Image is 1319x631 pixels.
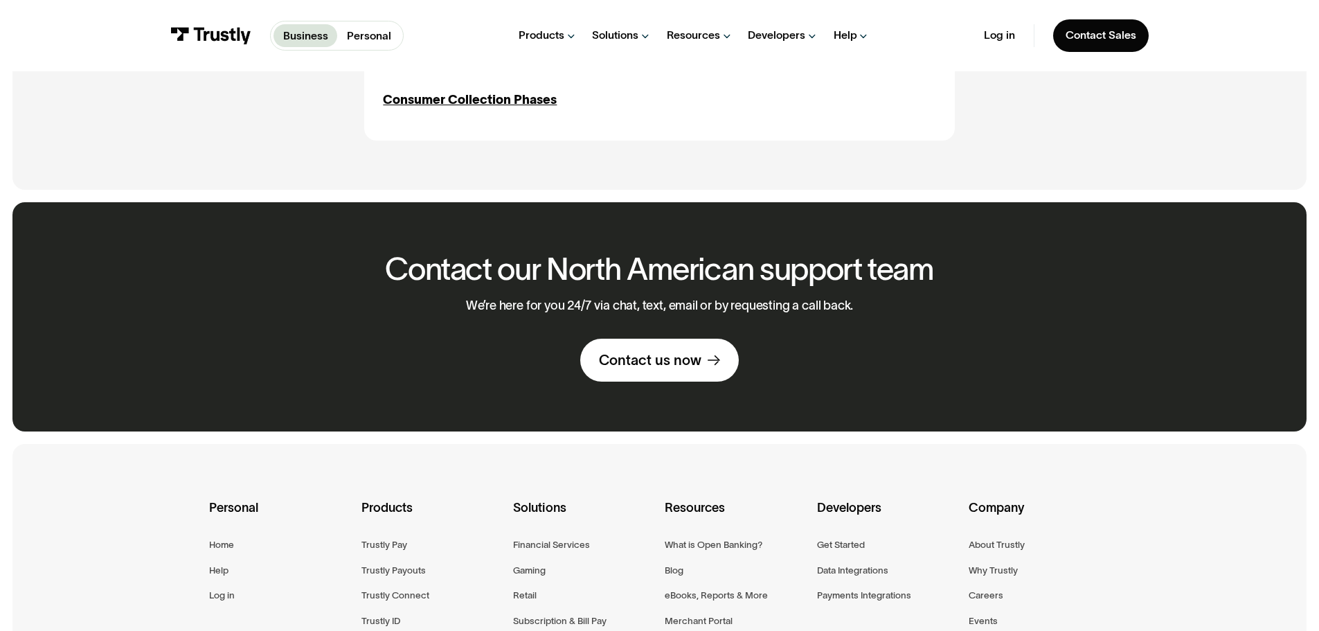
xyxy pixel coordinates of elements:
a: Trustly Pay [361,537,407,553]
a: Contact Sales [1053,19,1149,52]
a: Business [273,24,337,47]
a: Trustly Payouts [361,562,426,578]
img: Trustly Logo [170,27,251,44]
div: Developers [817,498,958,537]
a: Careers [969,587,1003,603]
div: Personal [209,498,350,537]
div: Resources [667,28,720,42]
div: Help [834,28,857,42]
p: Business [283,28,328,44]
a: Personal [337,24,400,47]
a: Events [969,613,998,629]
a: Financial Services [513,537,590,553]
div: Developers [748,28,805,42]
div: Solutions [592,28,638,42]
a: Contact us now [580,339,739,382]
a: Payments Integrations [817,587,911,603]
a: Trustly ID [361,613,400,629]
div: Solutions [513,498,654,537]
div: Contact Sales [1066,28,1136,42]
a: Data Integrations [817,562,888,578]
a: Trustly Connect [361,587,429,603]
div: Products [361,498,502,537]
a: Why Trustly [969,562,1018,578]
a: Get Started [817,537,865,553]
a: eBooks, Reports & More [665,587,768,603]
a: Consumer Collection Phases [383,91,557,109]
h2: Contact our North American support team [385,252,934,286]
a: Subscription & Bill Pay [513,613,607,629]
a: Log in [209,587,235,603]
p: Personal [347,28,391,44]
a: About Trustly [969,537,1025,553]
div: Products [519,28,564,42]
a: Home [209,537,234,553]
a: Help [209,562,228,578]
a: Gaming [513,562,546,578]
a: Merchant Portal [665,613,733,629]
a: Retail [513,587,537,603]
p: We’re here for you 24/7 via chat, text, email or by requesting a call back. [466,299,854,314]
a: Blog [665,562,683,578]
a: Log in [984,28,1015,42]
div: Resources [665,498,805,537]
a: What is Open Banking? [665,537,762,553]
div: Company [969,498,1109,537]
div: Contact us now [599,351,701,369]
